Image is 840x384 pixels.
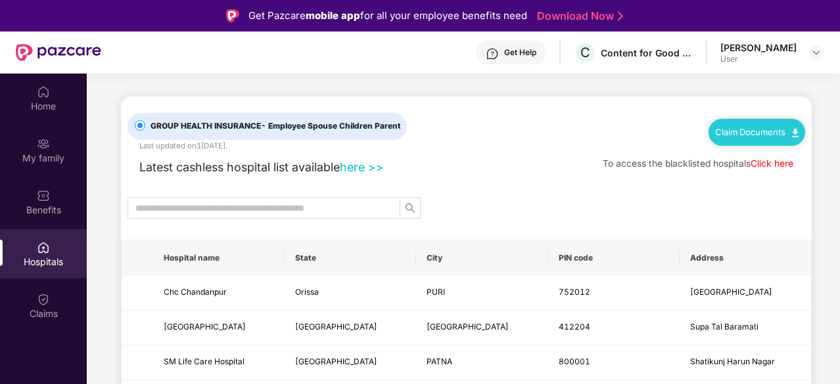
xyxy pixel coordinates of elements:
[427,356,452,366] span: PATNA
[153,310,285,345] td: Leela Gulab Hospital
[792,129,799,137] img: svg+xml;base64,PHN2ZyB4bWxucz0iaHR0cDovL3d3dy53My5vcmcvMjAwMC9zdmciIHdpZHRoPSIxMC40IiBoZWlnaHQ9Ij...
[164,253,274,263] span: Hospital name
[400,203,420,213] span: search
[720,54,797,64] div: User
[153,240,285,276] th: Hospital name
[603,158,751,169] span: To access the blacklisted hospitals
[37,293,50,306] img: svg+xml;base64,PHN2ZyBpZD0iQ2xhaW0iIHhtbG5zPSJodHRwOi8vd3d3LnczLm9yZy8yMDAwL3N2ZyIgd2lkdGg9IjIwIi...
[295,287,319,297] span: Orissa
[153,345,285,380] td: SM Life Care Hospital
[37,85,50,98] img: svg+xml;base64,PHN2ZyBpZD0iSG9tZSIgeG1sbnM9Imh0dHA6Ly93d3cudzMub3JnLzIwMDAvc3ZnIiB3aWR0aD0iMjAiIG...
[486,47,499,60] img: svg+xml;base64,PHN2ZyBpZD0iSGVscC0zMngzMiIgeG1sbnM9Imh0dHA6Ly93d3cudzMub3JnLzIwMDAvc3ZnIiB3aWR0aD...
[618,9,623,23] img: Stroke
[226,9,239,22] img: Logo
[248,8,527,24] div: Get Pazcare for all your employee benefits need
[427,287,445,297] span: PURI
[690,322,758,331] span: Supa Tal Baramati
[416,310,548,345] td: PUNE
[340,160,384,174] a: here >>
[548,240,680,276] th: PIN code
[690,253,801,263] span: Address
[153,276,285,310] td: Chc Chandanpur
[37,241,50,254] img: svg+xml;base64,PHN2ZyBpZD0iSG9zcGl0YWxzIiB4bWxucz0iaHR0cDovL3d3dy53My5vcmcvMjAwMC9zdmciIHdpZHRoPS...
[680,310,811,345] td: Supa Tal Baramati
[416,276,548,310] td: PURI
[559,322,590,331] span: 412204
[295,322,377,331] span: [GEOGRAPHIC_DATA]
[261,121,401,131] span: - Employee Spouse Children Parent
[295,356,377,366] span: [GEOGRAPHIC_DATA]
[285,345,416,380] td: Bihar
[504,47,536,58] div: Get Help
[37,189,50,202] img: svg+xml;base64,PHN2ZyBpZD0iQmVuZWZpdHMiIHhtbG5zPSJodHRwOi8vd3d3LnczLm9yZy8yMDAwL3N2ZyIgd2lkdGg9Ij...
[400,198,421,219] button: search
[416,240,548,276] th: City
[164,322,246,331] span: [GEOGRAPHIC_DATA]
[427,322,509,331] span: [GEOGRAPHIC_DATA]
[537,9,619,23] a: Download Now
[285,310,416,345] td: Maharashtra
[37,137,50,150] img: svg+xml;base64,PHN2ZyB3aWR0aD0iMjAiIGhlaWdodD0iMjAiIHZpZXdCb3g9IjAgMCAyMCAyMCIgZmlsbD0ibm9uZSIgeG...
[690,356,775,366] span: Shatikunj Harun Nagar
[680,276,811,310] td: Chandanpur
[601,47,693,59] div: Content for Good Private Limited
[164,287,227,297] span: Chc Chandanpur
[145,120,406,133] span: GROUP HEALTH INSURANCE
[715,127,799,137] a: Claim Documents
[139,140,227,152] div: Last updated on 1[DATE] .
[680,240,811,276] th: Address
[139,160,340,174] span: Latest cashless hospital list available
[751,158,793,169] a: Click here
[720,41,797,54] div: [PERSON_NAME]
[16,44,101,61] img: New Pazcare Logo
[690,287,772,297] span: [GEOGRAPHIC_DATA]
[559,287,590,297] span: 752012
[811,47,822,58] img: svg+xml;base64,PHN2ZyBpZD0iRHJvcGRvd24tMzJ4MzIiIHhtbG5zPSJodHRwOi8vd3d3LnczLm9yZy8yMDAwL3N2ZyIgd2...
[285,276,416,310] td: Orissa
[416,345,548,380] td: PATNA
[680,345,811,380] td: Shatikunj Harun Nagar
[164,356,245,366] span: SM Life Care Hospital
[580,45,590,60] span: C
[306,9,360,22] strong: mobile app
[285,240,416,276] th: State
[559,356,590,366] span: 800001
